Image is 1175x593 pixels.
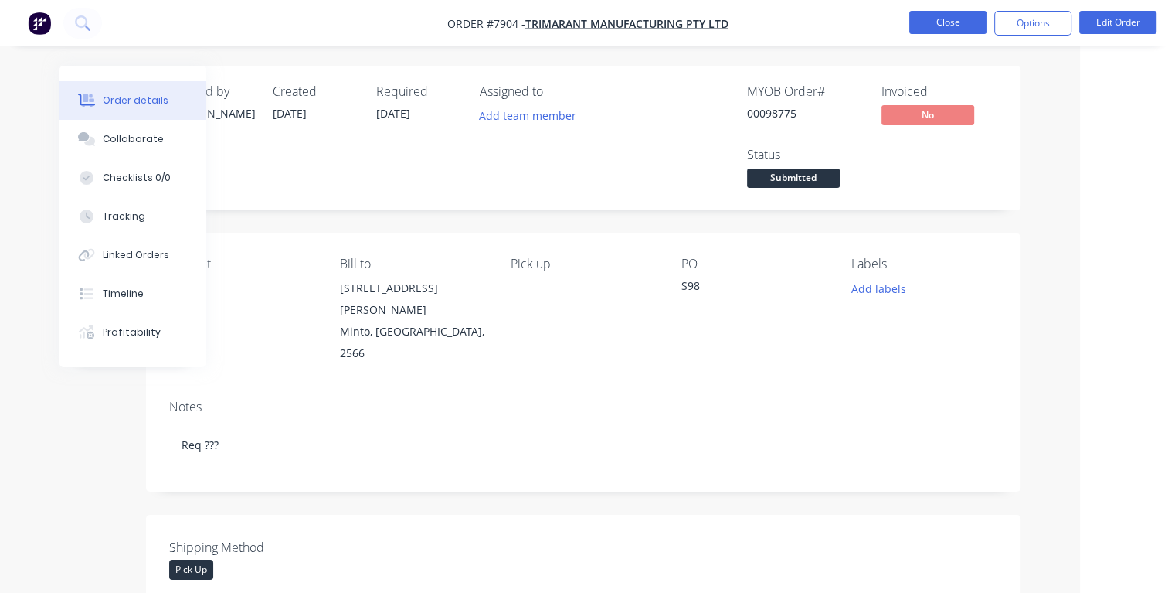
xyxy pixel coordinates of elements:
[340,278,486,321] div: [STREET_ADDRESS][PERSON_NAME]
[169,257,315,271] div: Contact
[340,321,486,364] div: Minto, [GEOGRAPHIC_DATA], 2566
[59,158,206,197] button: Checklists 0/0
[340,257,486,271] div: Bill to
[747,105,863,121] div: 00098775
[59,313,206,352] button: Profitability
[511,257,657,271] div: Pick up
[747,148,863,162] div: Status
[59,120,206,158] button: Collaborate
[471,105,585,126] button: Add team member
[169,421,997,469] div: Req ???
[169,538,362,557] label: Shipping Method
[103,248,169,262] div: Linked Orders
[994,11,1071,36] button: Options
[376,106,410,121] span: [DATE]
[103,325,161,339] div: Profitability
[103,287,144,301] div: Timeline
[851,257,997,271] div: Labels
[881,84,997,99] div: Invoiced
[103,132,164,146] div: Collaborate
[273,84,358,99] div: Created
[169,400,997,414] div: Notes
[103,210,145,223] div: Tracking
[681,257,827,271] div: PO
[169,560,213,580] div: Pick Up
[525,16,728,31] a: Trimarant Manufacturing Pty Ltd
[28,12,51,35] img: Factory
[1079,11,1156,34] button: Edit Order
[480,105,585,126] button: Add team member
[59,236,206,274] button: Linked Orders
[909,11,987,34] button: Close
[103,94,168,107] div: Order details
[681,278,827,299] div: S98
[480,84,634,99] div: Assigned to
[340,278,486,364] div: [STREET_ADDRESS][PERSON_NAME]Minto, [GEOGRAPHIC_DATA], 2566
[103,171,171,185] div: Checklists 0/0
[447,16,525,31] span: Order #7904 -
[747,169,840,188] span: Submitted
[881,105,974,124] span: No
[273,106,307,121] span: [DATE]
[59,81,206,120] button: Order details
[169,105,254,121] div: [PERSON_NAME]
[59,274,206,313] button: Timeline
[747,169,840,192] button: Submitted
[843,278,914,298] button: Add labels
[747,84,863,99] div: MYOB Order #
[59,197,206,236] button: Tracking
[376,84,461,99] div: Required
